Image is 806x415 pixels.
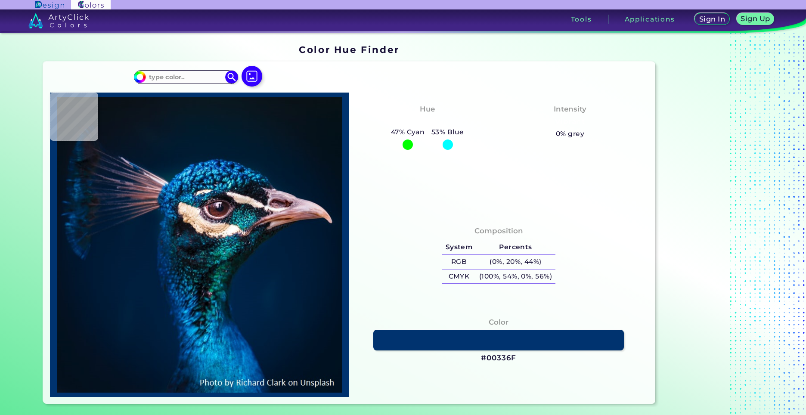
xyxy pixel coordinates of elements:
[625,16,675,22] h3: Applications
[489,316,508,328] h4: Color
[387,127,428,138] h5: 47% Cyan
[442,255,476,269] h5: RGB
[442,269,476,284] h5: CMYK
[476,269,555,284] h5: (100%, 54%, 0%, 56%)
[571,16,592,22] h3: Tools
[242,66,262,87] img: icon picture
[552,117,589,127] h3: Vibrant
[420,103,435,115] h4: Hue
[299,43,399,56] h1: Color Hue Finder
[696,14,728,25] a: Sign In
[35,1,64,9] img: ArtyClick Design logo
[476,255,555,269] h5: (0%, 20%, 44%)
[428,127,467,138] h5: 53% Blue
[554,103,586,115] h4: Intensity
[474,225,523,237] h4: Composition
[556,128,584,139] h5: 0% grey
[403,117,452,127] h3: Cyan-Blue
[28,13,89,28] img: logo_artyclick_colors_white.svg
[442,240,476,254] h5: System
[738,14,772,25] a: Sign Up
[146,71,226,83] input: type color..
[742,15,769,22] h5: Sign Up
[701,16,724,22] h5: Sign In
[225,71,238,84] img: icon search
[54,97,345,393] img: img_pavlin.jpg
[476,240,555,254] h5: Percents
[481,353,516,363] h3: #00336F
